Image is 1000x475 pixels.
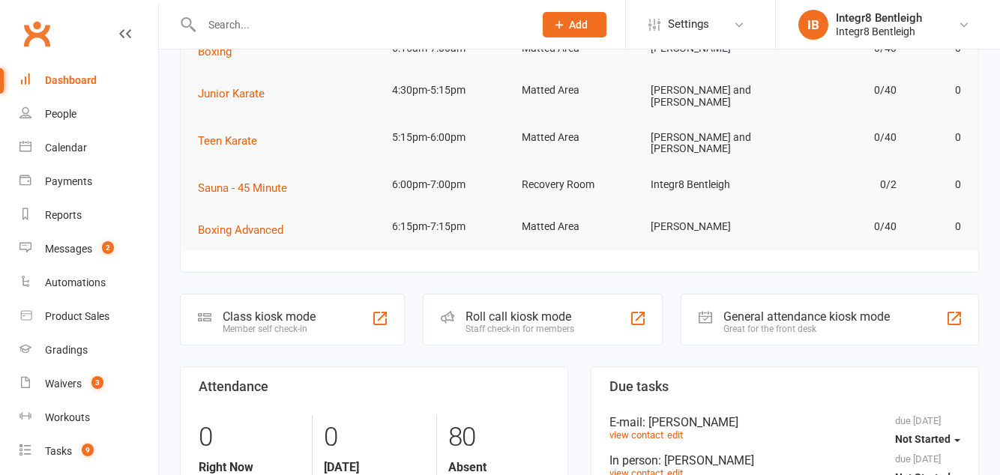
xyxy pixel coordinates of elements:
[82,444,94,456] span: 9
[324,460,425,474] strong: [DATE]
[569,19,588,31] span: Add
[45,310,109,322] div: Product Sales
[45,276,106,288] div: Automations
[199,379,549,394] h3: Attendance
[774,209,903,244] td: 0/40
[895,433,951,445] span: Not Started
[45,344,88,356] div: Gradings
[515,73,645,108] td: Matted Area
[642,415,738,429] span: : [PERSON_NAME]
[199,415,301,460] div: 0
[19,199,158,232] a: Reports
[19,266,158,300] a: Automations
[19,333,158,367] a: Gradings
[774,73,903,108] td: 0/40
[903,167,968,202] td: 0
[198,134,257,148] span: Teen Karate
[448,460,549,474] strong: Absent
[609,429,663,441] a: view contact
[515,120,645,155] td: Matted Area
[324,415,425,460] div: 0
[45,445,72,457] div: Tasks
[19,232,158,266] a: Messages 2
[198,223,283,237] span: Boxing Advanced
[198,179,298,197] button: Sauna - 45 Minute
[198,221,294,239] button: Boxing Advanced
[385,120,515,155] td: 5:15pm-6:00pm
[466,309,574,324] div: Roll call kiosk mode
[198,85,275,103] button: Junior Karate
[19,367,158,401] a: Waivers 3
[199,460,301,474] strong: Right Now
[45,378,82,390] div: Waivers
[774,167,903,202] td: 0/2
[19,401,158,435] a: Workouts
[903,120,968,155] td: 0
[609,379,960,394] h3: Due tasks
[19,435,158,468] a: Tasks 9
[19,97,158,131] a: People
[45,74,97,86] div: Dashboard
[198,45,232,58] span: Boxing
[644,120,774,167] td: [PERSON_NAME] and [PERSON_NAME]
[198,87,265,100] span: Junior Karate
[644,73,774,120] td: [PERSON_NAME] and [PERSON_NAME]
[198,43,242,61] button: Boxing
[223,324,316,334] div: Member self check-in
[45,175,92,187] div: Payments
[515,167,645,202] td: Recovery Room
[197,14,523,35] input: Search...
[895,426,960,453] button: Not Started
[198,132,268,150] button: Teen Karate
[19,64,158,97] a: Dashboard
[448,415,549,460] div: 80
[515,209,645,244] td: Matted Area
[198,181,287,195] span: Sauna - 45 Minute
[223,309,316,324] div: Class kiosk mode
[836,11,922,25] div: Integr8 Bentleigh
[385,73,515,108] td: 4:30pm-5:15pm
[644,167,774,202] td: Integr8 Bentleigh
[609,453,960,468] div: In person
[385,209,515,244] td: 6:15pm-7:15pm
[91,376,103,389] span: 3
[19,300,158,333] a: Product Sales
[18,15,55,52] a: Clubworx
[45,243,92,255] div: Messages
[102,241,114,254] span: 2
[609,415,960,429] div: E-mail
[667,429,683,441] a: edit
[45,142,87,154] div: Calendar
[723,309,890,324] div: General attendance kiosk mode
[45,411,90,423] div: Workouts
[836,25,922,38] div: Integr8 Bentleigh
[903,209,968,244] td: 0
[668,7,709,41] span: Settings
[19,131,158,165] a: Calendar
[45,108,76,120] div: People
[723,324,890,334] div: Great for the front desk
[19,165,158,199] a: Payments
[45,209,82,221] div: Reports
[903,73,968,108] td: 0
[658,453,754,468] span: : [PERSON_NAME]
[543,12,606,37] button: Add
[644,209,774,244] td: [PERSON_NAME]
[798,10,828,40] div: IB
[466,324,574,334] div: Staff check-in for members
[774,120,903,155] td: 0/40
[385,167,515,202] td: 6:00pm-7:00pm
